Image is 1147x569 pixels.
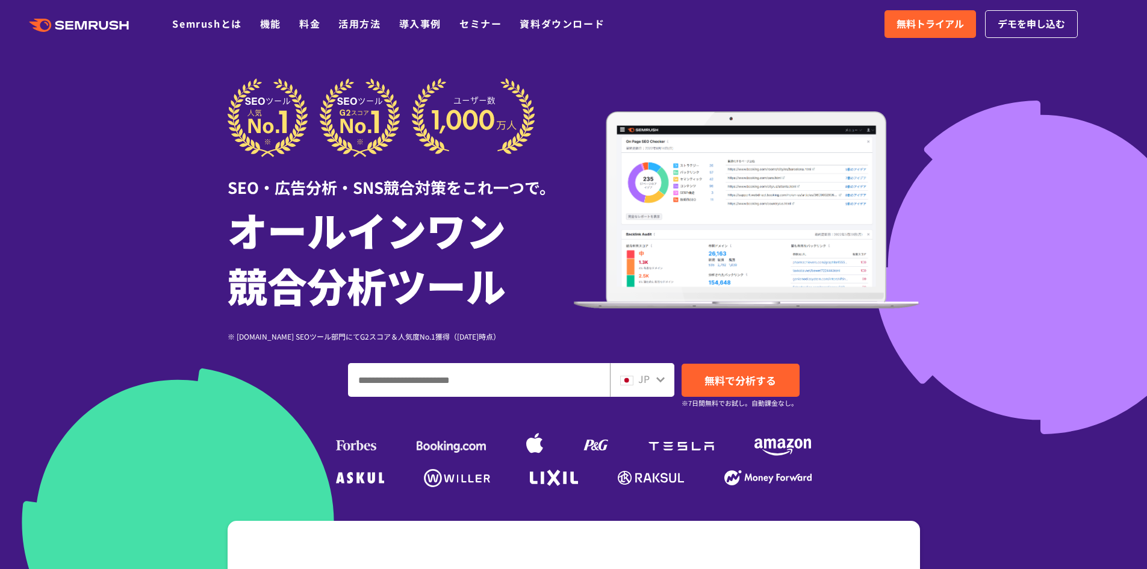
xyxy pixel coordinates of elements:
[228,202,574,312] h1: オールインワン 競合分析ツール
[349,364,609,396] input: ドメイン、キーワードまたはURLを入力してください
[520,16,605,31] a: 資料ダウンロード
[682,364,800,397] a: 無料で分析する
[704,373,776,388] span: 無料で分析する
[299,16,320,31] a: 料金
[228,157,574,199] div: SEO・広告分析・SNS競合対策をこれ一つで。
[260,16,281,31] a: 機能
[172,16,241,31] a: Semrushとは
[998,16,1065,32] span: デモを申し込む
[682,397,798,409] small: ※7日間無料でお試し。自動課金なし。
[884,10,976,38] a: 無料トライアル
[228,331,574,342] div: ※ [DOMAIN_NAME] SEOツール部門にてG2スコア＆人気度No.1獲得（[DATE]時点）
[338,16,381,31] a: 活用方法
[638,372,650,386] span: JP
[399,16,441,31] a: 導入事例
[459,16,502,31] a: セミナー
[985,10,1078,38] a: デモを申し込む
[897,16,964,32] span: 無料トライアル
